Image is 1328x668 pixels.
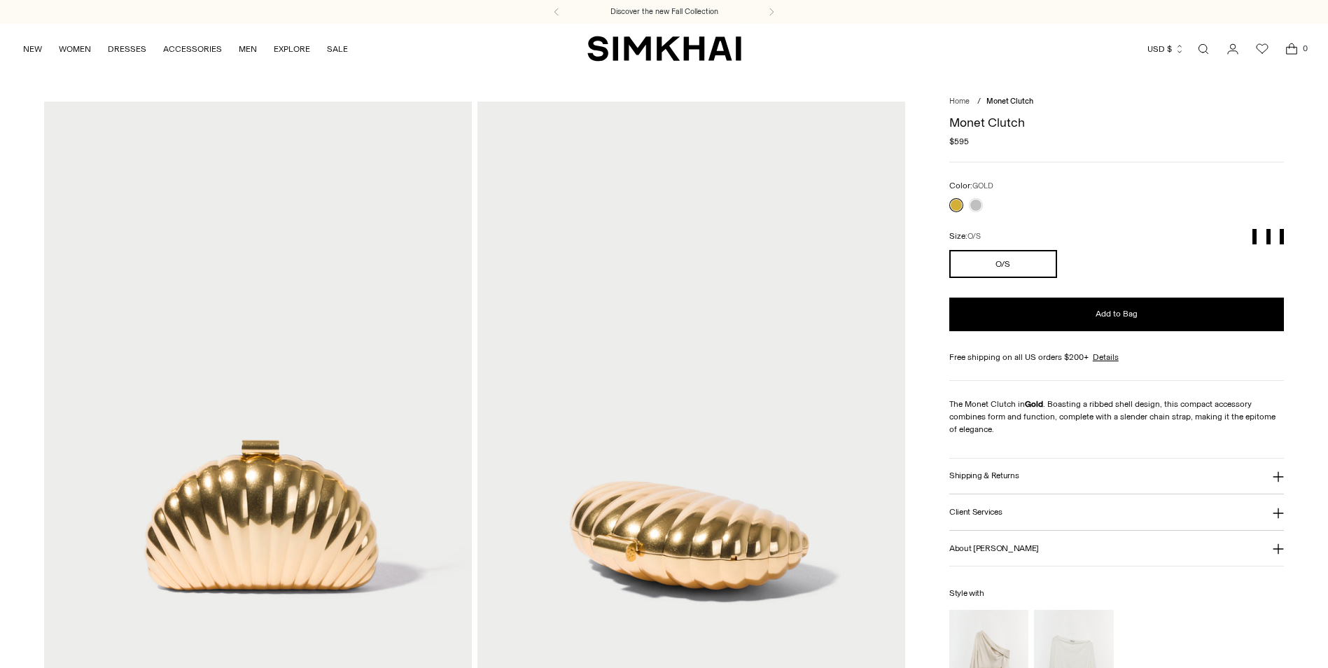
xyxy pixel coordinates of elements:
[163,34,222,64] a: ACCESSORIES
[1096,308,1138,320] span: Add to Bag
[610,6,718,18] a: Discover the new Fall Collection
[949,96,1285,108] nav: breadcrumbs
[587,35,741,62] a: SIMKHAI
[949,589,1285,598] h6: Style with
[949,250,1057,278] button: O/S
[949,459,1285,494] button: Shipping & Returns
[949,97,970,106] a: Home
[949,398,1285,436] div: The Monet Clutch in . Boasting a ribbed shell design, this compact accessory combines form and fu...
[108,34,146,64] a: DRESSES
[1147,34,1184,64] button: USD $
[59,34,91,64] a: WOMEN
[949,508,1002,517] h3: Client Services
[1219,35,1247,63] a: Go to the account page
[327,34,348,64] a: SALE
[949,471,1019,480] h3: Shipping & Returns
[949,135,969,148] span: $595
[1248,35,1276,63] a: Wishlist
[949,116,1285,129] h1: Monet Clutch
[1189,35,1217,63] a: Open search modal
[949,179,993,193] label: Color:
[1025,399,1043,409] strong: Gold
[949,494,1285,530] button: Client Services
[1093,351,1119,363] a: Details
[972,181,993,190] span: GOLD
[949,544,1039,553] h3: About [PERSON_NAME]
[239,34,257,64] a: MEN
[967,232,981,241] span: O/S
[1299,42,1311,55] span: 0
[23,34,42,64] a: NEW
[949,351,1285,363] div: Free shipping on all US orders $200+
[949,230,981,243] label: Size:
[949,298,1285,331] button: Add to Bag
[274,34,310,64] a: EXPLORE
[986,97,1033,106] span: Monet Clutch
[1278,35,1306,63] a: Open cart modal
[949,531,1285,566] button: About [PERSON_NAME]
[977,96,981,108] div: /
